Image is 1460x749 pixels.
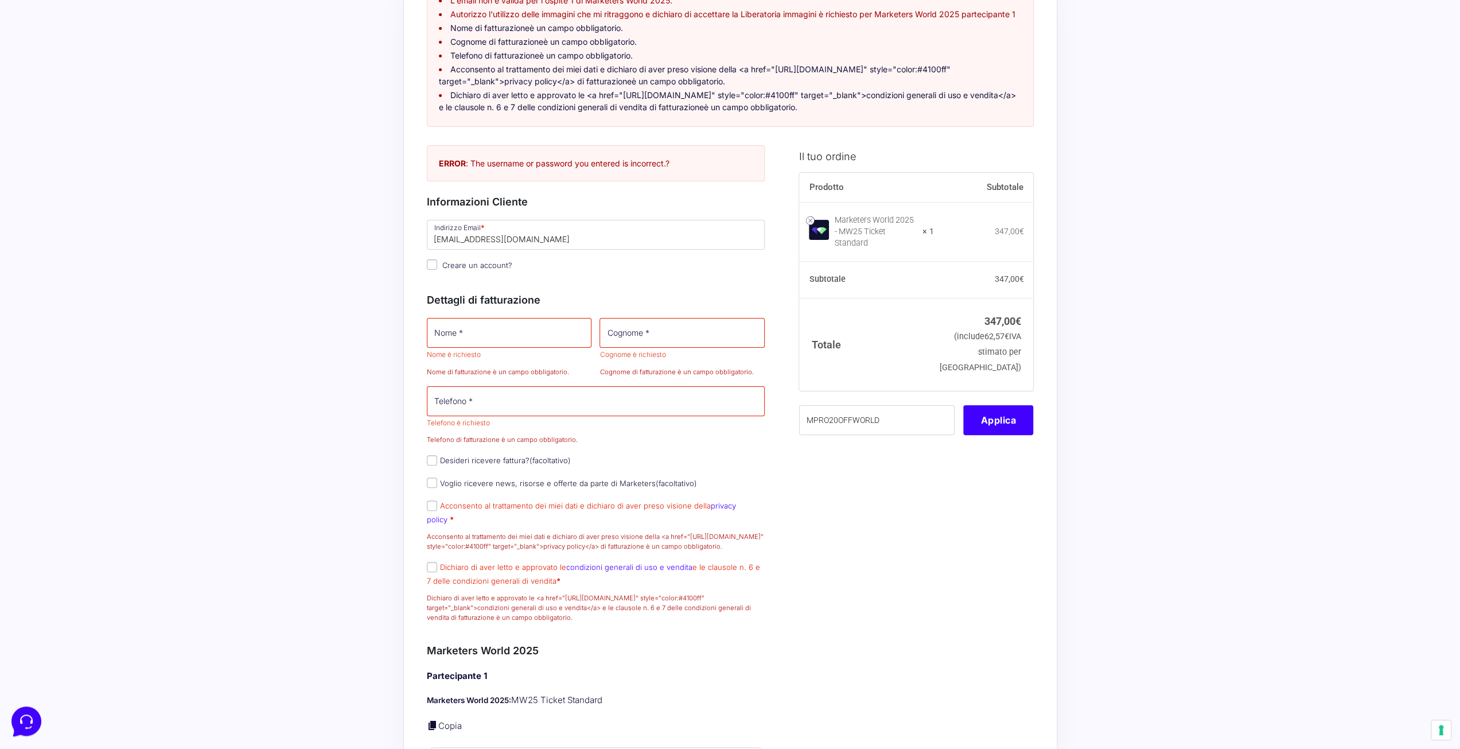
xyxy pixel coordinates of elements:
[922,226,934,238] strong: × 1
[427,562,437,572] input: Dichiaro di aver letto e approvato lecondizioni generali di uso e venditae le clausole n. 6 e 7 d...
[427,259,437,270] input: Creare un account?
[427,501,736,523] a: privacy policy
[439,158,466,168] strong: ERROR
[9,9,193,28] h2: Ciao da Marketers 👋
[1019,274,1023,284] span: €
[427,435,765,445] p: Telefono di fatturazione è un campo obbligatorio.
[450,51,539,60] strong: Telefono di fatturazione
[799,149,1033,164] h3: Il tuo ordine
[439,64,951,86] a: Acconsento al trattamento dei miei dati e dichiaro di aver preso visione della <a href="[URL][DOM...
[439,8,1022,20] li: Autorizzo l'utilizzo delle immagini che mi ritraggono e dichiaro di accettare la Liberatoria imma...
[427,720,438,731] a: Copia i dettagli dell'acquirente
[934,173,1034,203] th: Subtotale
[809,220,829,240] img: Marketers World 2025 - MW25 Ticket Standard
[18,96,211,119] button: Inizia una conversazione
[427,145,765,181] div: : The username or password you entered is incorrect. ?
[442,261,512,270] span: Creare un account?
[599,318,765,348] input: Cognome *
[1005,332,1009,341] span: €
[99,385,130,395] p: Messaggi
[80,368,150,395] button: Messaggi
[835,215,915,249] div: Marketers World 2025 - MW25 Ticket Standard
[530,456,571,465] span: (facoltativo)
[427,194,765,209] h3: Informazioni Cliente
[122,142,211,152] a: Apri Centro Assistenza
[55,64,78,87] img: dark
[984,315,1021,327] bdi: 347,00
[994,227,1023,236] bdi: 347,00
[450,37,637,46] a: Cognome di fatturazioneè un campo obbligatorio.
[427,532,765,552] p: Acconsento al trattamento dei miei dati e dichiaro di aver preso visione della <a href="[URL][DOM...
[75,103,169,112] span: Inizia una conversazione
[427,501,736,523] label: Acconsento al trattamento dei miei dati e dichiaro di aver preso visione della
[799,298,934,390] th: Totale
[18,64,41,87] img: dark
[427,367,592,377] p: Nome di fatturazione è un campo obbligatorio.
[427,643,765,658] h3: Marketers World 2025
[34,385,54,395] p: Home
[427,386,765,416] input: Telefono *
[427,500,437,511] input: Acconsento al trattamento dei miei dati e dichiaro di aver preso visione dellaprivacy policy
[37,64,60,87] img: dark
[427,292,765,308] h3: Dettagli di fatturazione
[438,720,462,731] a: Copia
[1019,227,1023,236] span: €
[799,173,934,203] th: Prodotto
[427,694,765,707] p: MW25 Ticket Standard
[26,167,188,178] input: Cerca un articolo...
[427,220,765,250] input: Indirizzo Email *
[940,332,1021,372] small: (include IVA stimato per [GEOGRAPHIC_DATA])
[427,562,760,585] label: Dichiaro di aver letto e approvato le e le clausole n. 6 e 7 delle condizioni generali di vendita
[799,405,955,435] input: Coupon
[450,23,530,33] strong: Nome di fatturazione
[427,670,765,683] h4: Partecipante 1
[9,368,80,395] button: Home
[656,479,697,488] span: (facoltativo)
[1015,315,1021,327] span: €
[177,385,193,395] p: Aiuto
[994,274,1023,284] bdi: 347,00
[150,368,220,395] button: Aiuto
[566,562,692,572] a: condizioni generali di uso e vendita
[799,262,934,298] th: Subtotale
[427,696,511,705] strong: Marketers World 2025:
[450,23,623,33] a: Nome di fatturazioneè un campo obbligatorio.
[427,418,490,427] span: Telefono è richiesto
[427,350,481,359] span: Nome è richiesto
[427,456,571,465] label: Desideri ricevere fattura?
[450,51,633,60] a: Telefono di fatturazioneè un campo obbligatorio.
[427,455,437,465] input: Desideri ricevere fattura?(facoltativo)
[427,318,592,348] input: Nome *
[18,46,98,55] span: Le tue conversazioni
[9,704,44,739] iframe: Customerly Messenger Launcher
[427,478,437,488] input: Voglio ricevere news, risorse e offerte da parte di Marketers(facoltativo)
[963,405,1033,435] button: Applica
[984,332,1009,341] span: 62,57
[439,90,1016,112] a: Dichiaro di aver letto e approvato le <a href="[URL][DOMAIN_NAME]" style="color:#4100ff" target="...
[450,37,543,46] strong: Cognome di fatturazione
[427,593,765,623] p: Dichiaro di aver letto e approvato le <a href="[URL][DOMAIN_NAME]" style="color:#4100ff" target="...
[599,350,665,359] span: Cognome è richiesto
[1431,720,1451,740] button: Le tue preferenze relative al consenso per le tecnologie di tracciamento
[427,479,697,488] label: Voglio ricevere news, risorse e offerte da parte di Marketers
[599,367,765,377] p: Cognome di fatturazione è un campo obbligatorio.
[18,142,89,152] span: Trova una risposta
